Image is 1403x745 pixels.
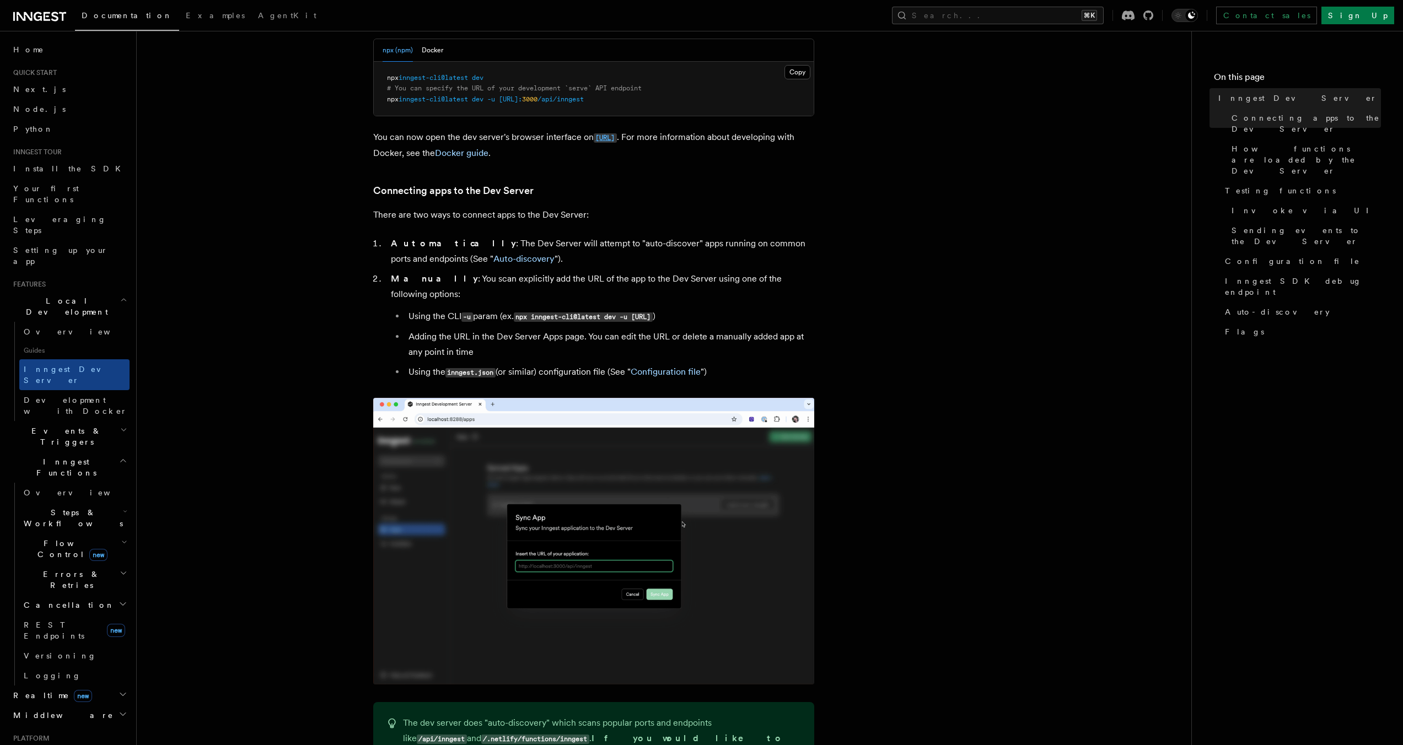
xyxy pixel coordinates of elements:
a: Versioning [19,646,130,666]
span: Development with Docker [24,396,127,415]
a: Examples [179,3,251,30]
span: Connecting apps to the Dev Server [1232,112,1381,134]
span: REST Endpoints [24,620,84,640]
a: Connecting apps to the Dev Server [1227,108,1381,139]
code: inngest.json [445,368,496,377]
a: Docker guide [435,148,488,158]
img: Dev Server demo manually syncing an app [373,398,814,684]
button: Errors & Retries [19,564,130,595]
span: Sending events to the Dev Server [1232,225,1381,247]
a: Overview [19,483,130,503]
span: npx [387,95,399,103]
button: Flow Controlnew [19,533,130,564]
code: /api/inngest [417,735,467,744]
p: You can now open the dev server's browser interface on . For more information about developing wi... [373,129,814,161]
a: [URL] [594,132,617,142]
button: Local Development [9,291,130,322]
button: Realtimenew [9,685,130,705]
span: Auto-discovery [1225,306,1330,317]
a: Sign Up [1321,7,1394,24]
span: Logging [24,671,81,680]
button: Toggle dark mode [1171,9,1198,22]
span: Invoke via UI [1232,205,1378,216]
span: Next.js [13,85,66,94]
li: Using the (or similar) configuration file (See " ") [405,364,814,380]
a: Python [9,119,130,139]
span: Platform [9,734,50,743]
a: Inngest Dev Server [1214,88,1381,108]
button: Inngest Functions [9,452,130,483]
a: Overview [19,322,130,342]
li: : You scan explicitly add the URL of the app to the Dev Server using one of the following options: [388,271,814,380]
span: /api/inngest [537,95,584,103]
span: new [107,624,125,637]
span: Overview [24,327,137,336]
span: Features [9,280,46,289]
code: npx inngest-cli@latest dev -u [URL] [514,312,653,322]
a: Node.js [9,99,130,119]
span: Cancellation [19,600,115,611]
a: Development with Docker [19,390,130,421]
span: Events & Triggers [9,425,120,447]
span: How functions are loaded by the Dev Server [1232,143,1381,176]
a: Auto-discovery [1221,302,1381,322]
button: Docker [422,39,443,62]
code: /.netlify/functions/inngest [481,735,589,744]
span: -u [487,95,495,103]
span: Documentation [82,11,173,20]
span: new [89,549,107,561]
h4: On this page [1214,71,1381,88]
span: Quick start [9,68,57,77]
span: Realtime [9,690,92,701]
a: Sending events to the Dev Server [1227,220,1381,251]
span: Python [13,125,53,133]
button: Search...⌘K [892,7,1104,24]
span: Setting up your app [13,246,108,266]
span: Overview [24,488,137,497]
li: Using the CLI param (ex. ) [405,309,814,325]
a: Home [9,40,130,60]
span: Your first Functions [13,184,79,204]
code: [URL] [594,133,617,143]
span: Flow Control [19,538,121,560]
span: # You can specify the URL of your development `serve` API endpoint [387,84,642,92]
a: Invoke via UI [1227,201,1381,220]
span: Errors & Retries [19,569,120,591]
button: Events & Triggers [9,421,130,452]
span: Configuration file [1225,256,1360,267]
span: Node.js [13,105,66,114]
a: Documentation [75,3,179,31]
button: Copy [784,65,810,79]
kbd: ⌘K [1082,10,1097,21]
span: Install the SDK [13,164,127,173]
span: Inngest Functions [9,456,119,478]
strong: Manually [391,273,478,284]
button: Steps & Workflows [19,503,130,533]
li: : The Dev Server will attempt to "auto-discover" apps running on common ports and endpoints (See ... [388,236,814,267]
a: REST Endpointsnew [19,615,130,646]
span: Home [13,44,44,55]
span: AgentKit [258,11,316,20]
span: [URL]: [499,95,522,103]
a: Testing functions [1221,181,1381,201]
div: Local Development [9,322,130,421]
a: Configuration file [1221,251,1381,271]
span: Leveraging Steps [13,215,106,235]
span: dev [472,95,483,103]
span: Middleware [9,710,114,721]
span: Steps & Workflows [19,507,123,529]
span: Guides [19,342,130,359]
span: new [74,690,92,702]
span: inngest-cli@latest [399,95,468,103]
span: inngest-cli@latest [399,74,468,82]
a: Auto-discovery [493,253,555,264]
a: AgentKit [251,3,323,30]
span: npx [387,74,399,82]
span: Inngest Dev Server [1218,93,1377,104]
strong: Automatically [391,238,516,249]
code: -u [461,312,473,322]
a: Connecting apps to the Dev Server [373,183,534,198]
a: Configuration file [631,366,701,377]
span: Inngest Dev Server [24,365,118,385]
button: Middleware [9,705,130,725]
